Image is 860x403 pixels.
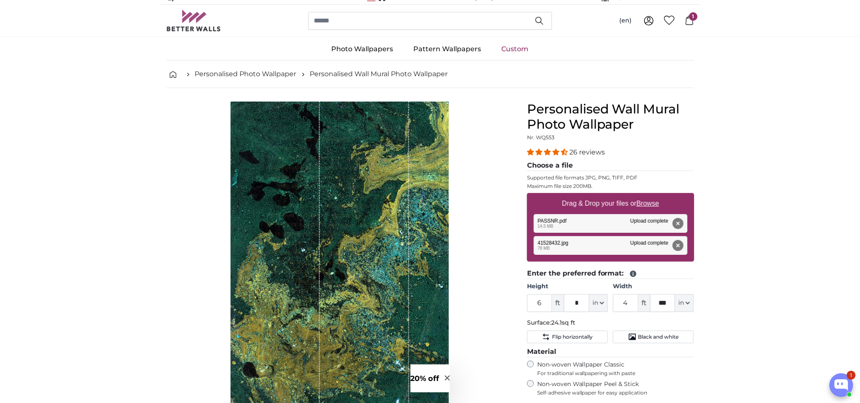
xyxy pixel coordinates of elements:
p: Surface: [527,319,694,327]
button: Open chatbox [830,373,853,397]
label: Drag & Drop your files or [558,195,662,212]
span: in [593,299,598,307]
span: 4.54 stars [527,148,569,156]
span: Flip horizontally [552,334,593,340]
span: ft [638,294,650,312]
label: Non-woven Wallpaper Classic [537,361,694,377]
button: (en) [613,13,639,28]
label: Width [613,282,694,291]
div: 1 [847,371,856,380]
legend: Choose a file [527,160,694,171]
a: Personalised Wall Mural Photo Wallpaper [310,69,448,79]
button: Flip horizontally [527,331,608,343]
a: Photo Wallpapers [321,38,404,60]
h1: Personalised Wall Mural Photo Wallpaper [527,102,694,132]
legend: Enter the preferred format: [527,268,694,279]
label: Non-woven Wallpaper Peel & Stick [537,380,694,396]
a: Custom [492,38,539,60]
u: Browse [637,200,659,207]
p: Maximum file size 200MB. [527,183,694,190]
span: Black and white [638,334,679,340]
span: in [679,299,684,307]
button: in [589,294,608,312]
span: For traditional wallpapering with paste [537,370,694,377]
span: 1 [689,12,698,21]
span: 26 reviews [569,148,605,156]
span: 24.1sq ft [551,319,575,326]
legend: Material [527,347,694,357]
span: Nr. WQ553 [527,134,555,141]
img: Betterwalls [166,10,221,31]
span: Self-adhesive wallpaper for easy application [537,389,694,396]
a: Personalised Photo Wallpaper [195,69,297,79]
a: Pattern Wallpapers [404,38,492,60]
label: Height [527,282,608,291]
button: in [675,294,694,312]
nav: breadcrumbs [166,61,694,88]
span: ft [552,294,564,312]
button: Black and white [613,331,694,343]
p: Supported file formats JPG, PNG, TIFF, PDF [527,174,694,181]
